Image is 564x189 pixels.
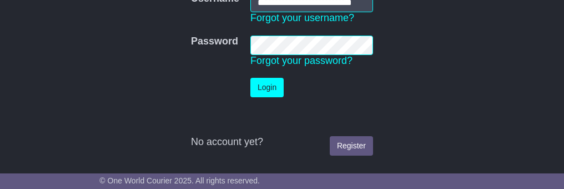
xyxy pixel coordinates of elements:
[191,136,373,148] div: No account yet?
[250,78,284,97] button: Login
[99,176,260,185] span: © One World Courier 2025. All rights reserved.
[330,136,373,156] a: Register
[250,55,352,66] a: Forgot your password?
[191,36,238,48] label: Password
[250,12,354,23] a: Forgot your username?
